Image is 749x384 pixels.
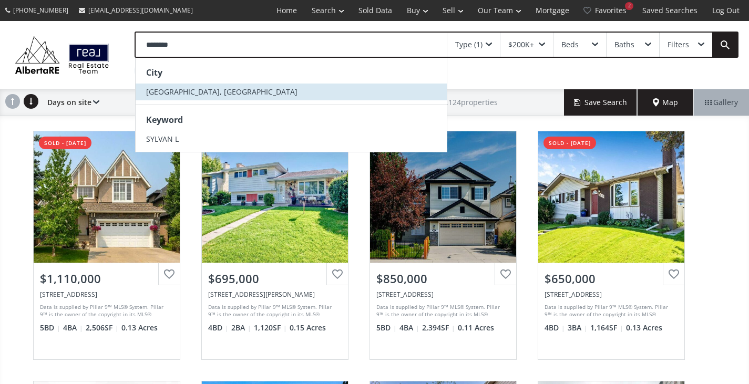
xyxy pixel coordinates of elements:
[208,323,229,333] span: 4 BD
[146,134,179,144] span: SYLVAN L
[508,41,534,48] div: $200K+
[231,323,251,333] span: 2 BA
[208,290,342,299] div: 4536 Vandergrift Crescent NW, Calgary, AB T3A0J1
[625,2,633,10] div: 2
[146,114,183,126] strong: Keyword
[11,34,114,77] img: Logo
[40,323,60,333] span: 5 BD
[545,323,565,333] span: 4 BD
[86,323,119,333] span: 2,506 SF
[191,120,359,370] a: sold - [DATE]$695,000[STREET_ADDRESS][PERSON_NAME]Data is supplied by Pillar 9™ MLS® System. Pill...
[121,323,158,333] span: 0.13 Acres
[208,303,339,319] div: Data is supplied by Pillar 9™ MLS® System. Pillar 9™ is the owner of the copyright in its MLS® Sy...
[146,87,297,97] span: [GEOGRAPHIC_DATA], [GEOGRAPHIC_DATA]
[359,120,527,370] a: sold - [DATE]$850,000[STREET_ADDRESS]Data is supplied by Pillar 9™ MLS® System. Pillar 9™ is the ...
[545,303,675,319] div: Data is supplied by Pillar 9™ MLS® System. Pillar 9™ is the owner of the copyright in its MLS® Sy...
[705,97,738,108] span: Gallery
[23,120,191,370] a: sold - [DATE]$1,110,000[STREET_ADDRESS]Data is supplied by Pillar 9™ MLS® System. Pillar 9™ is th...
[653,97,678,108] span: Map
[668,41,689,48] div: Filters
[545,271,678,287] div: $650,000
[40,271,173,287] div: $1,110,000
[412,98,498,106] h2: Showing 5,124 properties
[399,323,419,333] span: 4 BA
[42,89,99,116] div: Days on site
[638,89,693,116] div: Map
[693,89,749,116] div: Gallery
[561,41,579,48] div: Beds
[455,41,483,48] div: Type (1)
[545,290,678,299] div: 7219 Range Drive NW, Calgary, AB T3G 1H2
[422,323,455,333] span: 2,394 SF
[146,67,162,78] strong: City
[376,290,510,299] div: 11948 Valley Ridge Drive NW, Calgary, AB T3B 5V3
[527,120,695,370] a: sold - [DATE]$650,000[STREET_ADDRESS]Data is supplied by Pillar 9™ MLS® System. Pillar 9™ is the ...
[458,323,494,333] span: 0.11 Acres
[376,303,507,319] div: Data is supplied by Pillar 9™ MLS® System. Pillar 9™ is the owner of the copyright in its MLS® Sy...
[626,323,662,333] span: 0.13 Acres
[88,6,193,15] span: [EMAIL_ADDRESS][DOMAIN_NAME]
[376,271,510,287] div: $850,000
[74,1,198,20] a: [EMAIL_ADDRESS][DOMAIN_NAME]
[40,303,171,319] div: Data is supplied by Pillar 9™ MLS® System. Pillar 9™ is the owner of the copyright in its MLS® Sy...
[208,271,342,287] div: $695,000
[40,290,173,299] div: 242 Discovery Ridge Bay SW, Calgary, AB T3H 5T7
[135,63,235,78] div: City: [GEOGRAPHIC_DATA]
[590,323,623,333] span: 1,164 SF
[290,323,326,333] span: 0.15 Acres
[376,323,397,333] span: 5 BD
[13,6,68,15] span: [PHONE_NUMBER]
[564,89,638,116] button: Save Search
[63,323,83,333] span: 4 BA
[614,41,634,48] div: Baths
[254,323,287,333] span: 1,120 SF
[568,323,588,333] span: 3 BA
